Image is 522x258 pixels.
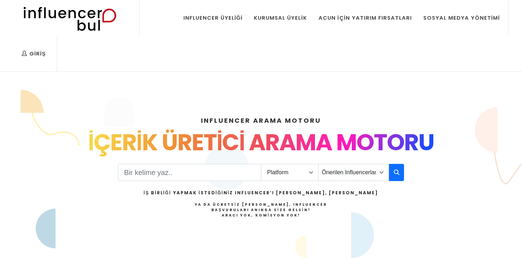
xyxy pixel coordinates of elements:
strong: Aracı Yok, Komisyon Yok! [222,213,300,218]
a: Giriş [16,36,51,72]
div: Giriş [21,50,46,58]
div: İÇERİK ÜRETİCİ ARAMA MOTORU [29,125,493,160]
div: Kurumsal Üyelik [254,14,307,22]
div: Acun İçin Yatırım Fırsatları [319,14,412,22]
h4: Ya da Ücretsiz [PERSON_NAME], Influencer Başvuruları Anında Size Gelsin! [144,202,378,218]
div: Sosyal Medya Yönetimi [423,14,500,22]
input: Search [118,164,261,181]
div: Influencer Üyeliği [183,14,243,22]
h2: İş Birliği Yapmak İstediğiniz Influencer’ı [PERSON_NAME], [PERSON_NAME] [144,190,378,196]
h4: INFLUENCER ARAMA MOTORU [29,116,493,125]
